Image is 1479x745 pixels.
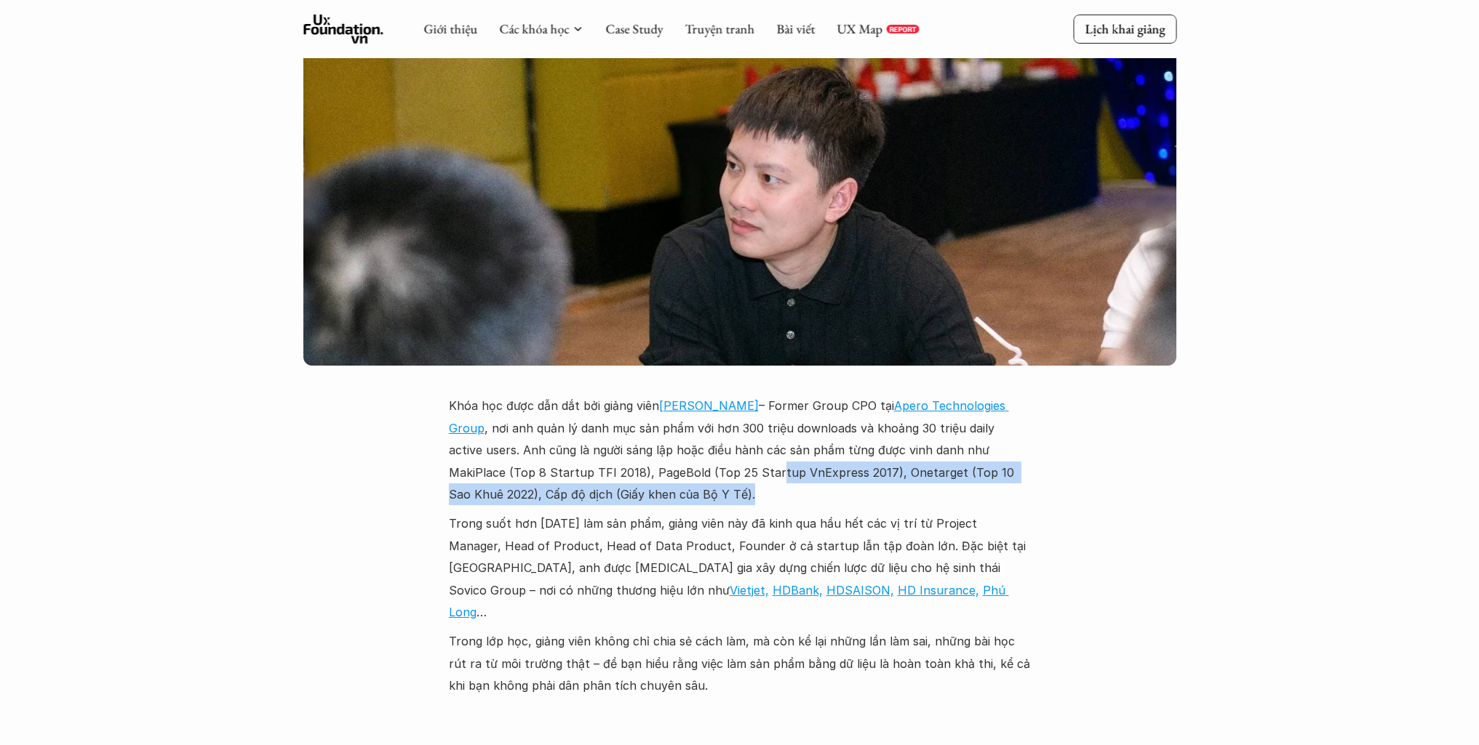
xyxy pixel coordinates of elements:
p: Lịch khai giảng [1085,20,1165,37]
a: HDBank, [773,583,823,597]
a: Case Study [605,20,663,37]
a: Truyện tranh [685,20,754,37]
p: Trong lớp học, giảng viên không chỉ chia sẻ cách làm, mà còn kể lại những lần làm sai, những bài ... [449,630,1031,696]
p: Trong suốt hơn [DATE] làm sản phẩm, giảng viên này đã kinh qua hầu hết các vị trí từ Project Mana... [449,512,1031,623]
a: Phú Long [449,583,1009,619]
a: Lịch khai giảng [1073,15,1176,43]
a: HDSAISON, [826,583,894,597]
a: Các khóa học [499,20,569,37]
p: Khóa học được dẫn dắt bởi giảng viên – Former Group CPO tại , nơi anh quản lý danh mục sản phẩm v... [449,395,1031,505]
a: HD Insurance, [898,583,979,597]
a: Apero Technologies Group [449,398,1009,435]
a: UX Map [837,20,882,37]
a: Vietjet, [730,583,769,597]
a: Giới thiệu [423,20,477,37]
a: Bài viết [776,20,815,37]
a: [PERSON_NAME] [659,398,759,413]
p: REPORT [889,25,916,33]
